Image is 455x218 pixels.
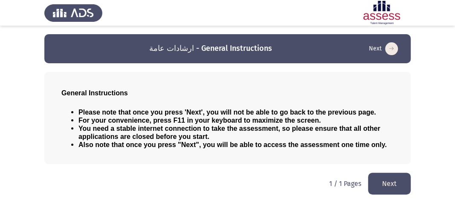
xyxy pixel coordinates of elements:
img: Assess Talent Management logo [44,1,102,25]
span: For your convenience, press F11 in your keyboard to maximize the screen. [78,117,321,124]
span: Also note that once you press "Next", you will be able to access the assessment one time only. [78,141,387,148]
span: You need a stable internet connection to take the assessment, so please ensure that all other app... [78,125,380,140]
button: load next page [366,42,400,56]
p: 1 / 1 Pages [329,180,361,188]
img: Assessment logo of ASSESS Employability - EBI [353,1,411,25]
h3: ارشادات عامة - General Instructions [149,43,272,54]
span: General Instructions [61,89,128,97]
button: load next page [368,173,411,194]
span: Please note that once you press 'Next', you will not be able to go back to the previous page. [78,109,376,116]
